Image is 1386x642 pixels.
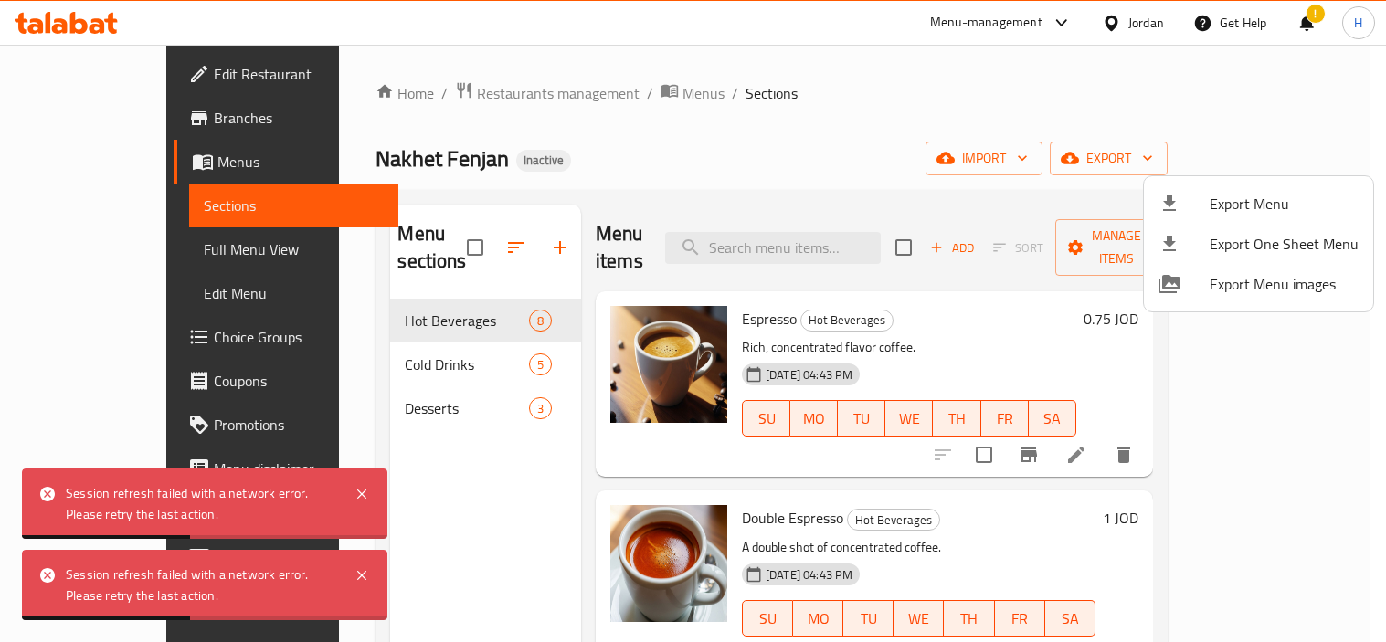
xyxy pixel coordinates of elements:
div: Session refresh failed with a network error. Please retry the last action. [66,483,336,524]
li: Export menu items [1144,184,1373,224]
div: Session refresh failed with a network error. Please retry the last action. [66,564,336,605]
li: Export Menu images [1144,264,1373,304]
span: Export Menu images [1210,273,1359,295]
span: Export Menu [1210,193,1359,215]
li: Export one sheet menu items [1144,224,1373,264]
span: Export One Sheet Menu [1210,233,1359,255]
